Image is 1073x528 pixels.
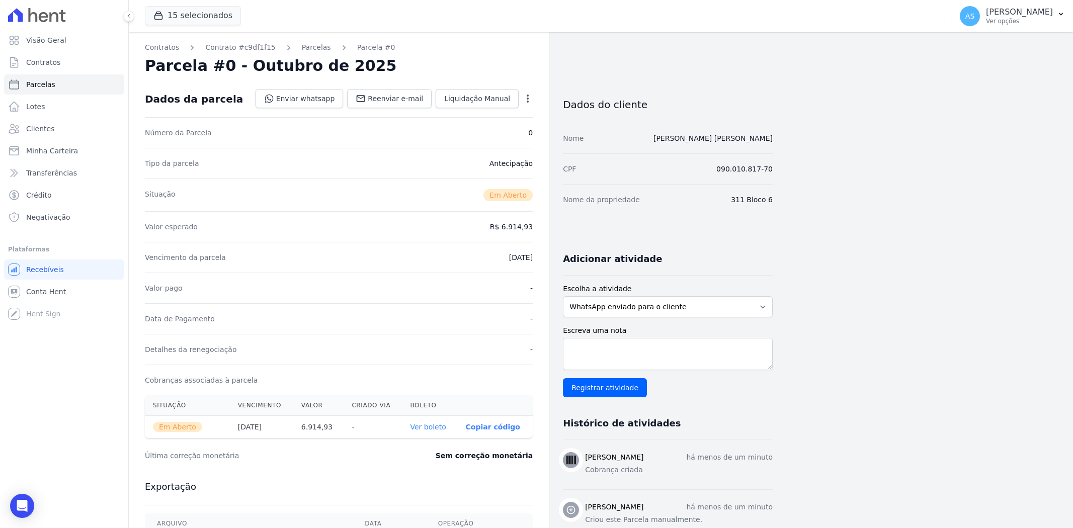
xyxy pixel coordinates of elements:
[4,52,124,72] a: Contratos
[4,119,124,139] a: Clientes
[563,378,647,397] input: Registrar atividade
[344,395,402,416] th: Criado via
[145,395,230,416] th: Situação
[436,89,519,108] a: Liquidação Manual
[563,195,640,205] dt: Nome da propriedade
[530,283,533,293] dd: -
[530,344,533,355] dd: -
[4,185,124,205] a: Crédito
[153,422,202,432] span: Em Aberto
[26,168,77,178] span: Transferências
[145,6,241,25] button: 15 selecionados
[4,207,124,227] a: Negativação
[563,417,681,429] h3: Histórico de atividades
[563,164,576,174] dt: CPF
[4,163,124,183] a: Transferências
[357,42,395,53] a: Parcela #0
[145,42,533,53] nav: Breadcrumb
[145,128,212,138] dt: Número da Parcela
[145,57,396,75] h2: Parcela #0 - Outubro de 2025
[716,164,773,174] dd: 090.010.817-70
[4,141,124,161] a: Minha Carteira
[563,253,662,265] h3: Adicionar atividade
[965,13,974,20] span: AS
[4,74,124,95] a: Parcelas
[145,42,179,53] a: Contratos
[986,17,1053,25] p: Ver opções
[26,265,64,275] span: Recebíveis
[8,243,120,255] div: Plataformas
[686,502,773,512] p: há menos de um minuto
[563,284,773,294] label: Escolha a atividade
[145,481,533,493] h3: Exportação
[489,158,533,168] dd: Antecipação
[26,146,78,156] span: Minha Carteira
[205,42,275,53] a: Contrato #c9df1f15
[563,133,584,143] dt: Nome
[344,416,402,438] th: -
[145,189,176,201] dt: Situação
[368,94,423,104] span: Reenviar e-mail
[509,252,533,262] dd: [DATE]
[26,124,54,134] span: Clientes
[528,128,533,138] dd: 0
[4,259,124,280] a: Recebíveis
[4,282,124,302] a: Conta Hent
[402,395,457,416] th: Boleto
[563,99,773,111] h3: Dados do cliente
[483,189,533,201] span: Em Aberto
[26,190,52,200] span: Crédito
[26,35,66,45] span: Visão Geral
[952,2,1073,30] button: AS [PERSON_NAME] Ver opções
[145,93,243,105] div: Dados da parcela
[986,7,1053,17] p: [PERSON_NAME]
[490,222,533,232] dd: R$ 6.914,93
[410,423,446,431] a: Ver boleto
[230,395,293,416] th: Vencimento
[145,158,199,168] dt: Tipo da parcela
[530,314,533,324] dd: -
[302,42,331,53] a: Parcelas
[26,57,60,67] span: Contratos
[26,102,45,112] span: Lotes
[4,30,124,50] a: Visão Geral
[293,416,344,438] th: 6.914,93
[26,212,70,222] span: Negativação
[145,375,258,385] dt: Cobranças associadas à parcela
[230,416,293,438] th: [DATE]
[585,465,773,475] p: Cobrança criada
[563,325,773,336] label: Escreva uma nota
[585,452,643,463] h3: [PERSON_NAME]
[4,97,124,117] a: Lotes
[145,344,237,355] dt: Detalhes da renegociação
[145,283,183,293] dt: Valor pago
[145,222,198,232] dt: Valor esperado
[347,89,432,108] a: Reenviar e-mail
[145,314,215,324] dt: Data de Pagamento
[731,195,773,205] dd: 311 Bloco 6
[10,494,34,518] div: Open Intercom Messenger
[26,79,55,90] span: Parcelas
[145,451,374,461] dt: Última correção monetária
[436,451,533,461] dd: Sem correção monetária
[585,502,643,512] h3: [PERSON_NAME]
[26,287,66,297] span: Conta Hent
[444,94,510,104] span: Liquidação Manual
[256,89,344,108] a: Enviar whatsapp
[585,514,773,525] p: Criou este Parcela manualmente.
[686,452,773,463] p: há menos de um minuto
[145,252,226,262] dt: Vencimento da parcela
[466,423,520,431] button: Copiar código
[293,395,344,416] th: Valor
[653,134,773,142] a: [PERSON_NAME] [PERSON_NAME]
